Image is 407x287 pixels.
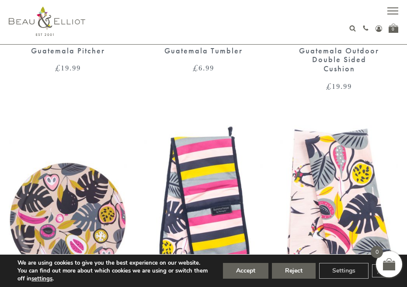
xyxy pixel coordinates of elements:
bdi: 6.99 [193,63,214,73]
img: Guatemala Large Round Tray [9,125,127,278]
button: Settings [319,263,369,279]
div: Guatemala Pitcher [24,46,111,56]
span: £ [193,63,198,73]
span: £ [326,81,332,91]
img: logo [9,7,85,36]
div: Guatemala Tumbler [160,46,247,56]
bdi: 19.99 [55,63,81,73]
button: settings [31,275,52,283]
bdi: 19.99 [326,81,352,91]
a: 0 [389,24,398,33]
div: Guatemala Outdoor Double Sided Cushion [296,46,383,73]
span: 0 [371,246,383,258]
button: Accept [223,263,268,279]
span: £ [55,63,61,73]
img: Guatemala Twin Pack of Tea Towels [280,125,398,278]
p: We are using cookies to give you the best experience on our website. [17,259,209,267]
img: Guatemala Double Oven Gloves [144,125,262,278]
p: You can find out more about which cookies we are using or switch them off in . [17,267,209,283]
button: Reject [272,263,316,279]
button: Close GDPR Cookie Banner [372,264,388,277]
